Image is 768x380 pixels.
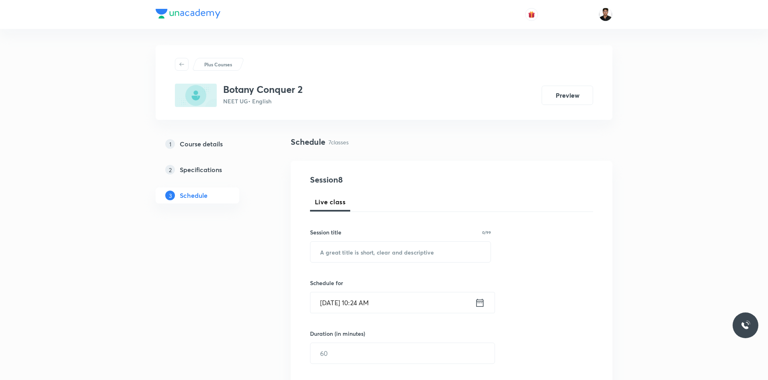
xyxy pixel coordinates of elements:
[204,61,232,68] p: Plus Courses
[223,84,303,95] h3: Botany Conquer 2
[291,136,325,148] h4: Schedule
[223,97,303,105] p: NEET UG • English
[165,139,175,149] p: 1
[482,230,491,234] p: 0/99
[310,174,457,186] h4: Session 8
[310,228,341,236] h6: Session title
[310,242,491,262] input: A great title is short, clear and descriptive
[156,136,265,152] a: 1Course details
[175,84,217,107] img: 79F35809-AC27-4216-8F9F-D6A22334343D_plus.png
[310,343,495,364] input: 60
[180,165,222,175] h5: Specifications
[528,11,535,18] img: avatar
[156,9,220,18] img: Company Logo
[156,162,265,178] a: 2Specifications
[315,197,345,207] span: Live class
[542,86,593,105] button: Preview
[525,8,538,21] button: avatar
[329,138,349,146] p: 7 classes
[156,9,220,21] a: Company Logo
[310,279,491,287] h6: Schedule for
[310,329,365,338] h6: Duration (in minutes)
[741,320,750,330] img: ttu
[180,139,223,149] h5: Course details
[165,165,175,175] p: 2
[180,191,207,200] h5: Schedule
[165,191,175,200] p: 3
[599,8,612,21] img: Faisal Adeeb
